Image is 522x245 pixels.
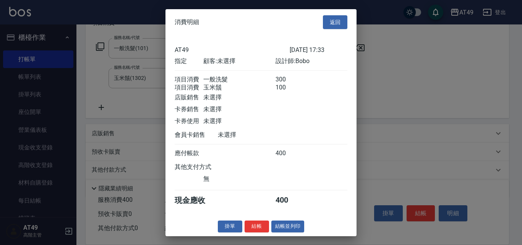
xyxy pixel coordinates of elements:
div: [DATE] 17:33 [290,46,347,54]
div: 設計師: Bobo [276,57,347,65]
div: 400 [276,149,304,157]
div: 其他支付方式 [175,163,232,171]
div: 未選擇 [203,94,275,102]
div: 項目消費 [175,76,203,84]
div: 應付帳款 [175,149,203,157]
div: 顧客: 未選擇 [203,57,275,65]
div: 無 [203,175,275,183]
button: 結帳並列印 [271,221,305,232]
div: 指定 [175,57,203,65]
div: 一般洗髮 [203,76,275,84]
div: 未選擇 [203,117,275,125]
div: 300 [276,76,304,84]
div: 未選擇 [203,105,275,114]
div: 項目消費 [175,84,203,92]
div: 會員卡銷售 [175,131,218,139]
div: 100 [276,84,304,92]
span: 消費明細 [175,18,199,26]
div: 400 [276,195,304,206]
div: 玉米鬚 [203,84,275,92]
div: 卡券銷售 [175,105,203,114]
div: 現金應收 [175,195,218,206]
div: 未選擇 [218,131,290,139]
button: 結帳 [245,221,269,232]
button: 返回 [323,15,347,29]
div: 卡券使用 [175,117,203,125]
div: 店販銷售 [175,94,203,102]
button: 掛單 [218,221,242,232]
div: AT49 [175,46,290,54]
